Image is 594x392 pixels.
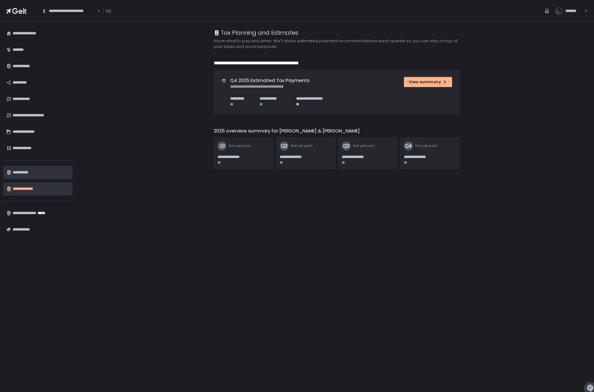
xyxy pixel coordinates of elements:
div: View summary [409,79,447,85]
button: View summary [404,77,452,87]
span: Not yet paid [229,143,250,148]
input: Search for option [96,8,97,14]
span: Not yet paid [415,143,437,148]
span: Not yet paid [353,143,375,148]
text: Q1 [219,143,225,149]
h2: Know what to pay and when. We'll share estimated payment recommendations each quarter so you can ... [214,38,466,50]
div: Tax Planning and Estimates [214,28,298,37]
h1: Q4 2025 Estimated Tax Payments [230,77,310,84]
span: Not yet paid [291,143,312,148]
text: Q3 [343,143,350,149]
text: Q4 [405,143,412,149]
h2: 2025 overview summary for [PERSON_NAME] & [PERSON_NAME] [214,127,360,135]
div: Search for option [38,4,101,18]
text: Q2 [281,143,288,149]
